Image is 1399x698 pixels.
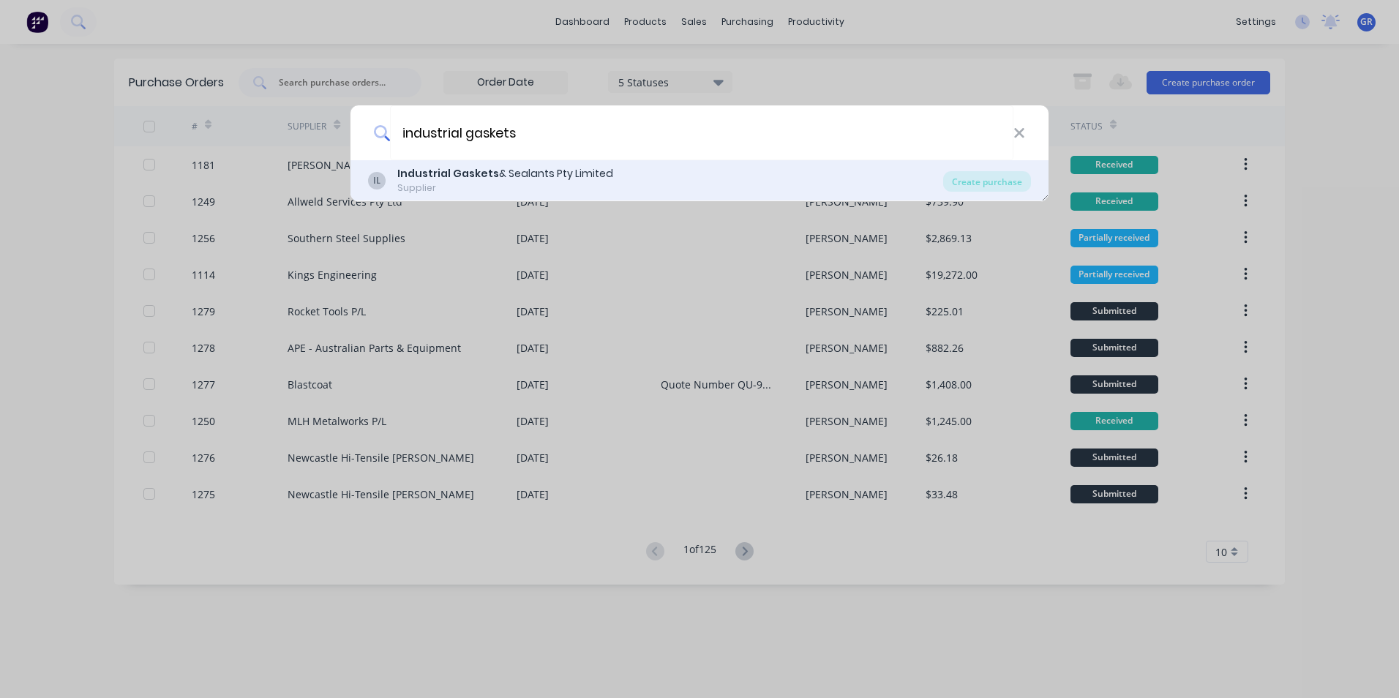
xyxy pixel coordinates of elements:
[397,181,613,195] div: Supplier
[397,166,499,181] b: Industrial Gaskets
[397,166,613,181] div: & Sealants Pty Limited
[368,172,386,189] div: IL
[390,105,1013,160] input: Enter a supplier name to create a new order...
[943,171,1031,192] div: Create purchase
